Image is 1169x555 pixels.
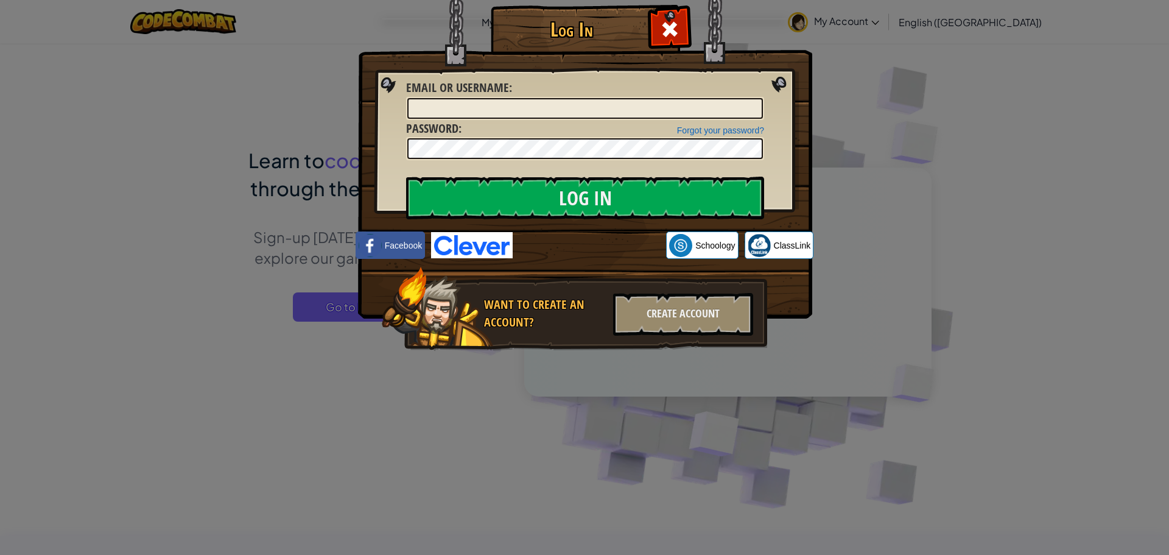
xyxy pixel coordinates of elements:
input: Log In [406,177,764,219]
img: schoology.png [669,234,692,257]
iframe: Sign in with Google Button [513,232,666,259]
label: : [406,120,462,138]
div: Want to create an account? [484,296,606,331]
span: ClassLink [774,239,811,252]
span: Password [406,120,458,136]
label: : [406,79,512,97]
img: facebook_small.png [359,234,382,257]
a: Forgot your password? [677,125,764,135]
img: classlink-logo-small.png [748,234,771,257]
span: Schoology [695,239,735,252]
div: Create Account [613,293,753,336]
span: Facebook [385,239,422,252]
img: clever-logo-blue.png [431,232,513,258]
h1: Log In [494,19,649,40]
span: Email or Username [406,79,509,96]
